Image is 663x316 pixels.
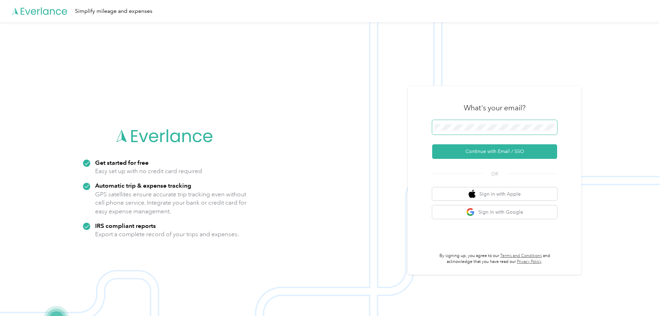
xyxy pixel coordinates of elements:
[482,170,507,178] span: OR
[95,230,239,239] p: Export a complete record of your trips and expenses.
[464,103,526,113] h3: What's your email?
[95,182,191,189] strong: Automatic trip & expense tracking
[432,253,557,265] p: By signing up, you agree to our and acknowledge that you have read our .
[95,167,202,176] p: Easy set up with no credit card required
[95,190,247,216] p: GPS satellites ensure accurate trip tracking even without cell phone service. Integrate your bank...
[432,187,557,201] button: apple logoSign in with Apple
[469,190,476,198] img: apple logo
[500,253,542,258] a: Terms and Conditions
[432,144,557,159] button: Continue with Email / SSO
[432,205,557,219] button: google logoSign in with Google
[95,222,156,229] strong: IRS compliant reports
[517,259,542,264] a: Privacy Policy
[75,7,152,16] div: Simplify mileage and expenses
[466,208,475,216] img: google logo
[95,159,149,166] strong: Get started for free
